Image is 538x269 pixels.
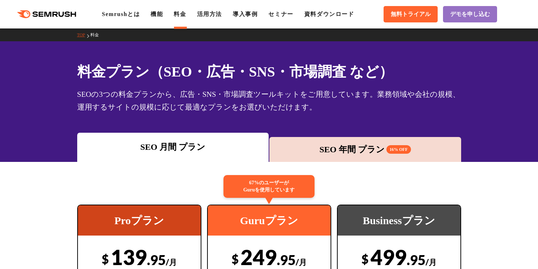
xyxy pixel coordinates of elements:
[77,61,461,82] h1: 料金プラン（SEO・広告・SNS・市場調査 など）
[362,252,369,266] span: $
[296,257,307,267] span: /月
[232,252,239,266] span: $
[77,32,90,37] a: TOP
[443,6,497,22] a: デモを申し込む
[450,11,490,18] span: デモを申し込む
[223,175,315,198] div: 67%のユーザーが Guruを使用しています
[147,252,166,268] span: .95
[151,11,163,17] a: 機能
[90,32,104,37] a: 料金
[102,11,140,17] a: Semrushとは
[304,11,354,17] a: 資料ダウンロード
[273,143,458,156] div: SEO 年間 プラン
[78,205,201,236] div: Proプラン
[384,6,438,22] a: 無料トライアル
[386,145,411,154] span: 16% OFF
[233,11,258,17] a: 導入事例
[338,205,460,236] div: Businessプラン
[268,11,293,17] a: セミナー
[81,141,265,153] div: SEO 月間 プラン
[407,252,426,268] span: .95
[174,11,186,17] a: 料金
[77,88,461,114] div: SEOの3つの料金プランから、広告・SNS・市場調査ツールキットをご用意しています。業務領域や会社の規模、運用するサイトの規模に応じて最適なプランをお選びいただけます。
[102,252,109,266] span: $
[277,252,296,268] span: .95
[391,11,431,18] span: 無料トライアル
[166,257,177,267] span: /月
[426,257,437,267] span: /月
[197,11,222,17] a: 活用方法
[208,205,331,236] div: Guruプラン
